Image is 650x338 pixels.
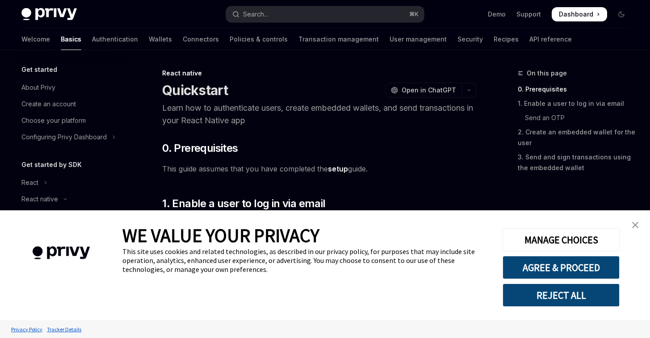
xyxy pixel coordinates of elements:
button: Open search [226,6,424,22]
a: Send an OTP [518,111,636,125]
h5: Get started by SDK [21,159,82,170]
a: Welcome [21,29,50,50]
a: Demo [488,10,506,19]
a: Choose your platform [14,113,129,129]
button: MANAGE CHOICES [503,228,620,251]
a: About Privy [14,79,129,96]
span: ⌘ K [409,11,419,18]
a: Basics [61,29,81,50]
div: Search... [243,9,268,20]
div: This site uses cookies and related technologies, as described in our privacy policy, for purposes... [122,247,489,274]
button: Toggle React section [14,175,129,191]
a: Wallets [149,29,172,50]
button: Toggle Configuring Privy Dashboard section [14,129,129,145]
a: User management [390,29,447,50]
div: Configuring Privy Dashboard [21,132,107,142]
span: 1. Enable a user to log in via email [162,196,325,211]
span: Open in ChatGPT [402,86,456,95]
span: Dashboard [559,10,593,19]
div: React [21,177,38,188]
a: Authentication [92,29,138,50]
a: 2. Create an embedded wallet for the user [518,125,636,150]
a: Recipes [494,29,519,50]
a: 0. Prerequisites [518,82,636,96]
button: Toggle React native section [14,191,129,207]
a: Installation [14,208,129,224]
a: Tracker Details [45,321,84,337]
p: Learn how to authenticate users, create embedded wallets, and send transactions in your React Nat... [162,102,477,127]
a: close banner [626,216,644,234]
div: React native [162,69,477,78]
img: close banner [632,222,638,228]
a: Policies & controls [230,29,288,50]
a: Transaction management [298,29,379,50]
img: dark logo [21,8,77,21]
a: Connectors [183,29,219,50]
a: Dashboard [552,7,607,21]
button: REJECT ALL [503,284,620,307]
a: setup [328,164,348,174]
button: Open in ChatGPT [385,83,461,98]
div: Create an account [21,99,76,109]
span: This guide assumes that you have completed the guide. [162,163,477,175]
div: React native [21,194,58,204]
a: API reference [529,29,572,50]
span: On this page [527,68,567,79]
span: 0. Prerequisites [162,141,238,155]
div: Choose your platform [21,115,86,126]
a: 3. Send and sign transactions using the embedded wallet [518,150,636,175]
h1: Quickstart [162,82,228,98]
a: Support [516,10,541,19]
img: company logo [13,234,109,272]
span: WE VALUE YOUR PRIVACY [122,224,319,247]
a: Privacy Policy [9,321,45,337]
div: About Privy [21,82,55,93]
h5: Get started [21,64,57,75]
a: 1. Enable a user to log in via email [518,96,636,111]
a: Security [457,29,483,50]
button: Toggle dark mode [614,7,629,21]
button: AGREE & PROCEED [503,256,620,279]
a: Create an account [14,96,129,112]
